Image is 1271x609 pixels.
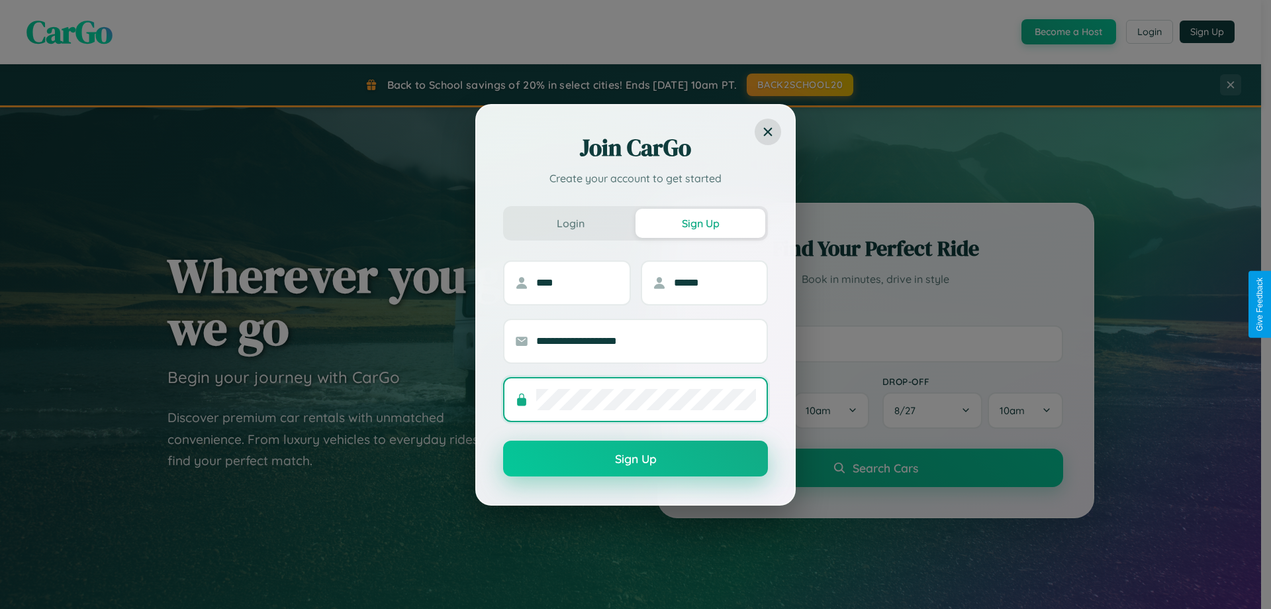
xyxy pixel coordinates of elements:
[503,441,768,476] button: Sign Up
[506,209,635,238] button: Login
[635,209,765,238] button: Sign Up
[503,132,768,164] h2: Join CarGo
[1255,278,1264,331] div: Give Feedback
[503,170,768,186] p: Create your account to get started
